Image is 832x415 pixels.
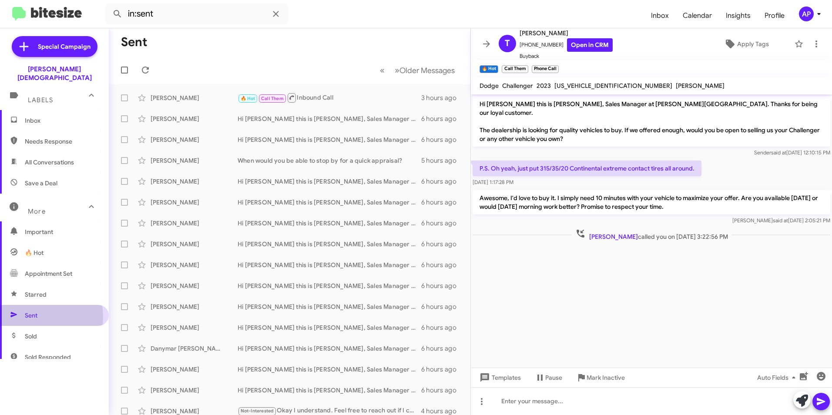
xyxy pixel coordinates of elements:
div: [PERSON_NAME] [151,177,238,186]
div: Danymar [PERSON_NAME] [151,344,238,353]
small: 🔥 Hot [480,65,498,73]
button: Next [389,61,460,79]
div: [PERSON_NAME] [151,281,238,290]
a: Special Campaign [12,36,97,57]
button: Apply Tags [702,36,790,52]
span: Appointment Set [25,269,72,278]
span: Dodge [480,82,499,90]
div: Hi [PERSON_NAME] this is [PERSON_NAME], Sales Manager at [PERSON_NAME][GEOGRAPHIC_DATA]. Thanks f... [238,219,421,228]
span: Older Messages [399,66,455,75]
span: Sent [25,311,37,320]
div: Hi [PERSON_NAME] this is [PERSON_NAME], Sales Manager at [PERSON_NAME][GEOGRAPHIC_DATA]. Thanks f... [238,323,421,332]
a: Insights [719,3,758,28]
div: [PERSON_NAME] [151,114,238,123]
div: AP [799,7,814,21]
span: Auto Fields [757,370,799,385]
div: Hi [PERSON_NAME] this is [PERSON_NAME], Sales Manager at [PERSON_NAME][GEOGRAPHIC_DATA]. Thanks f... [238,177,421,186]
div: 6 hours ago [421,302,463,311]
span: Mark Inactive [587,370,625,385]
div: 6 hours ago [421,135,463,144]
div: [PERSON_NAME] [151,219,238,228]
button: Auto Fields [750,370,806,385]
div: 6 hours ago [421,261,463,269]
div: Hi [PERSON_NAME] this is [PERSON_NAME], Sales Manager at [PERSON_NAME][GEOGRAPHIC_DATA]. Thanks f... [238,198,421,207]
span: Sender [DATE] 12:10:15 PM [754,149,830,156]
span: 2023 [537,82,551,90]
div: 5 hours ago [421,156,463,165]
div: Hi [PERSON_NAME] this is [PERSON_NAME], Sales Manager at [PERSON_NAME][GEOGRAPHIC_DATA]. Thanks f... [238,386,421,395]
div: [PERSON_NAME] [151,261,238,269]
div: [PERSON_NAME] [151,386,238,395]
button: Templates [471,370,528,385]
div: Hi [PERSON_NAME] this is [PERSON_NAME], Sales Manager at [PERSON_NAME][GEOGRAPHIC_DATA]. Thanks f... [238,114,421,123]
div: 6 hours ago [421,219,463,228]
input: Search [105,3,288,24]
span: Profile [758,3,792,28]
span: [DATE] 1:17:28 PM [473,179,513,185]
span: » [395,65,399,76]
span: Inbox [25,116,99,125]
div: Inbound Call [238,92,421,103]
div: 6 hours ago [421,198,463,207]
span: [US_VEHICLE_IDENTIFICATION_NUMBER] [554,82,672,90]
div: [PERSON_NAME] [151,135,238,144]
h1: Sent [121,35,148,49]
div: 6 hours ago [421,240,463,248]
div: [PERSON_NAME] [151,156,238,165]
span: Call Them [261,96,284,101]
div: Hi [PERSON_NAME] this is [PERSON_NAME], Sales Manager at [PERSON_NAME][GEOGRAPHIC_DATA]. Thanks f... [238,240,421,248]
span: called you on [DATE] 3:22:56 PM [572,228,731,241]
div: [PERSON_NAME] [151,302,238,311]
span: Inbox [644,3,676,28]
button: Mark Inactive [569,370,632,385]
span: said at [773,217,788,224]
span: [PERSON_NAME] [676,82,725,90]
p: Awesome, I'd love to buy it. I simply need 10 minutes with your vehicle to maximize your offer. A... [473,190,830,214]
a: Calendar [676,3,719,28]
span: [PERSON_NAME] [520,28,613,38]
span: Buyback [520,52,613,60]
span: Sold [25,332,37,341]
span: « [380,65,385,76]
div: 6 hours ago [421,344,463,353]
span: More [28,207,46,215]
span: All Conversations [25,158,74,167]
span: [PERSON_NAME] [589,233,638,241]
span: [PERSON_NAME] [DATE] 2:05:21 PM [732,217,830,224]
div: 6 hours ago [421,177,463,186]
span: 🔥 Hot [241,96,255,101]
small: Phone Call [532,65,559,73]
div: Hi [PERSON_NAME] this is [PERSON_NAME], Sales Manager at [PERSON_NAME][GEOGRAPHIC_DATA]. Thanks f... [238,135,421,144]
span: Important [25,228,99,236]
span: Sold Responded [25,353,71,361]
div: Hi [PERSON_NAME] this is [PERSON_NAME], Sales Manager at [PERSON_NAME][GEOGRAPHIC_DATA]. Thanks f... [238,281,421,290]
div: 6 hours ago [421,386,463,395]
span: Apply Tags [737,36,769,52]
span: Starred [25,290,47,299]
p: Hi [PERSON_NAME] this is [PERSON_NAME], Sales Manager at [PERSON_NAME][GEOGRAPHIC_DATA]. Thanks f... [473,96,830,147]
div: 6 hours ago [421,323,463,332]
button: Pause [528,370,569,385]
div: [PERSON_NAME] [151,365,238,374]
button: Previous [375,61,390,79]
div: 6 hours ago [421,114,463,123]
div: Hi [PERSON_NAME] this is [PERSON_NAME], Sales Manager at [PERSON_NAME][GEOGRAPHIC_DATA]. Thanks f... [238,261,421,269]
span: Save a Deal [25,179,57,187]
div: When would you be able to stop by for a quick appraisal? [238,156,421,165]
span: [PHONE_NUMBER] [520,38,613,52]
span: Pause [545,370,562,385]
nav: Page navigation example [375,61,460,79]
span: Templates [478,370,521,385]
span: Labels [28,96,53,104]
div: [PERSON_NAME] [151,240,238,248]
div: 3 hours ago [421,94,463,102]
div: 6 hours ago [421,365,463,374]
span: Special Campaign [38,42,91,51]
button: AP [792,7,822,21]
span: Needs Response [25,137,99,146]
div: [PERSON_NAME] [151,323,238,332]
div: [PERSON_NAME] [151,198,238,207]
div: Hi [PERSON_NAME] this is [PERSON_NAME], Sales Manager at [PERSON_NAME][GEOGRAPHIC_DATA]. Thanks f... [238,302,421,311]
